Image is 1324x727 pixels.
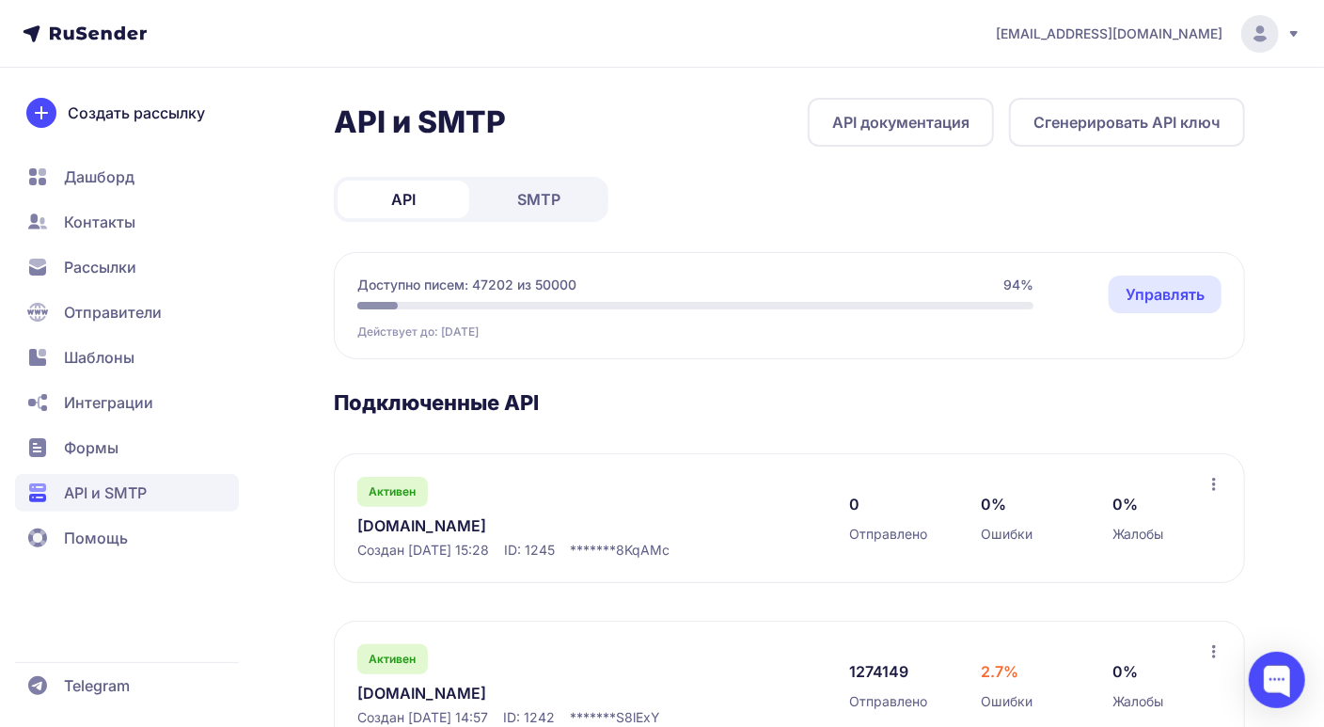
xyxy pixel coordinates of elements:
span: API и SMTP [64,482,147,504]
span: Помощь [64,527,128,549]
span: 0% [981,493,1006,515]
span: Шаблоны [64,346,134,369]
a: Управлять [1109,276,1222,313]
span: Создать рассылку [68,102,205,124]
a: API документация [808,98,994,147]
a: Telegram [15,667,239,704]
button: Сгенерировать API ключ [1009,98,1245,147]
span: Доступно писем: 47202 из 50000 [357,276,576,294]
a: [DOMAIN_NAME] [357,514,743,537]
span: Жалобы [1112,692,1163,711]
h2: API и SMTP [334,103,506,141]
span: Активен [370,652,417,667]
span: [EMAIL_ADDRESS][DOMAIN_NAME] [996,24,1222,43]
span: Действует до: [DATE] [357,324,479,340]
span: Ошибки [981,525,1032,544]
a: [DOMAIN_NAME] [357,682,743,704]
span: Создан [DATE] 14:57 [357,708,488,727]
span: Дашборд [64,166,134,188]
span: ID: 1242 [503,708,555,727]
span: 0% [1112,493,1138,515]
span: Отправители [64,301,162,324]
span: Telegram [64,674,130,697]
span: 1274149 [849,660,908,683]
span: Ошибки [981,692,1032,711]
span: Отправлено [849,525,927,544]
span: 0% [1112,660,1138,683]
span: Интеграции [64,391,153,414]
span: 8KqAMc [616,541,670,560]
span: ID: 1245 [504,541,555,560]
span: Контакты [64,211,135,233]
span: API [391,188,416,211]
span: 2.7% [981,660,1018,683]
span: 94% [1003,276,1033,294]
a: SMTP [473,181,605,218]
h3: Подключенные API [334,389,1245,416]
span: Формы [64,436,118,459]
span: Отправлено [849,692,927,711]
span: Жалобы [1112,525,1163,544]
span: Создан [DATE] 15:28 [357,541,489,560]
span: Рассылки [64,256,136,278]
a: API [338,181,469,218]
span: SMTP [517,188,560,211]
span: S8lExY [616,708,660,727]
span: 0 [849,493,859,515]
span: Активен [370,484,417,499]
